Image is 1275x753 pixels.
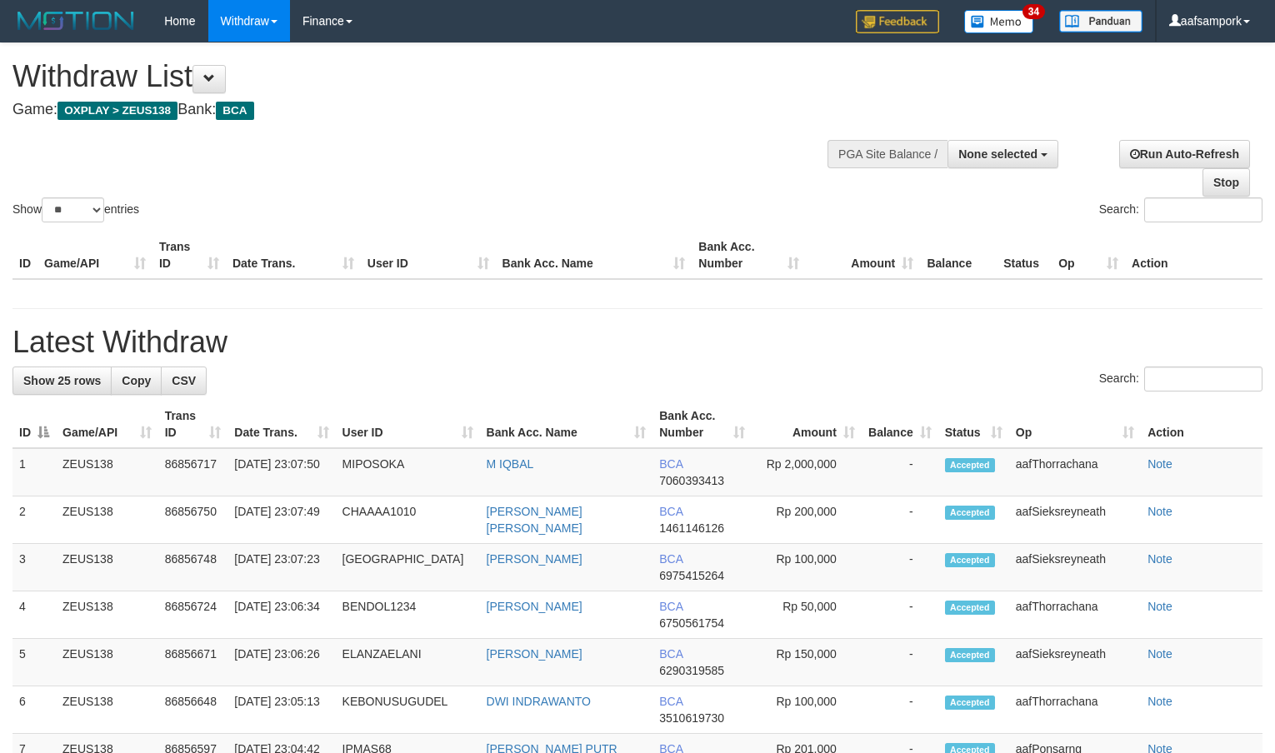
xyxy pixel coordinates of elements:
[1009,639,1141,686] td: aafSieksreyneath
[659,695,682,708] span: BCA
[158,496,228,544] td: 86856750
[336,544,480,591] td: [GEOGRAPHIC_DATA]
[945,601,995,615] span: Accepted
[336,401,480,448] th: User ID: activate to sort column ascending
[158,401,228,448] th: Trans ID: activate to sort column ascending
[659,569,724,582] span: Copy 6975415264 to clipboard
[997,232,1052,279] th: Status
[659,457,682,471] span: BCA
[862,591,938,639] td: -
[692,232,806,279] th: Bank Acc. Number
[827,140,947,168] div: PGA Site Balance /
[945,553,995,567] span: Accepted
[1147,600,1172,613] a: Note
[1202,168,1250,197] a: Stop
[659,711,724,725] span: Copy 3510619730 to clipboard
[336,639,480,686] td: ELANZAELANI
[652,401,751,448] th: Bank Acc. Number: activate to sort column ascending
[964,10,1034,33] img: Button%20Memo.svg
[1147,505,1172,518] a: Note
[336,448,480,496] td: MIPOSOKA
[480,401,653,448] th: Bank Acc. Name: activate to sort column ascending
[56,639,158,686] td: ZEUS138
[938,401,1009,448] th: Status: activate to sort column ascending
[57,102,177,120] span: OXPLAY > ZEUS138
[862,448,938,496] td: -
[862,544,938,591] td: -
[1099,197,1262,222] label: Search:
[1147,647,1172,661] a: Note
[56,591,158,639] td: ZEUS138
[496,232,692,279] th: Bank Acc. Name
[216,102,253,120] span: BCA
[1009,401,1141,448] th: Op: activate to sort column ascending
[806,232,920,279] th: Amount
[659,647,682,661] span: BCA
[12,401,56,448] th: ID: activate to sort column descending
[158,686,228,734] td: 86856648
[1144,367,1262,391] input: Search:
[227,544,335,591] td: [DATE] 23:07:23
[945,458,995,472] span: Accepted
[862,401,938,448] th: Balance: activate to sort column ascending
[56,448,158,496] td: ZEUS138
[1099,367,1262,391] label: Search:
[862,639,938,686] td: -
[487,600,582,613] a: [PERSON_NAME]
[752,686,862,734] td: Rp 100,000
[487,695,591,708] a: DWI INDRAWANTO
[752,401,862,448] th: Amount: activate to sort column ascending
[487,505,582,535] a: [PERSON_NAME] [PERSON_NAME]
[227,448,335,496] td: [DATE] 23:07:50
[172,374,196,387] span: CSV
[1125,232,1262,279] th: Action
[12,232,37,279] th: ID
[1144,197,1262,222] input: Search:
[12,639,56,686] td: 5
[1147,457,1172,471] a: Note
[12,197,139,222] label: Show entries
[12,448,56,496] td: 1
[945,506,995,520] span: Accepted
[1147,552,1172,566] a: Note
[1119,140,1250,168] a: Run Auto-Refresh
[487,647,582,661] a: [PERSON_NAME]
[659,552,682,566] span: BCA
[227,591,335,639] td: [DATE] 23:06:34
[1009,686,1141,734] td: aafThorrachana
[56,544,158,591] td: ZEUS138
[227,686,335,734] td: [DATE] 23:05:13
[1059,10,1142,32] img: panduan.png
[752,544,862,591] td: Rp 100,000
[161,367,207,395] a: CSV
[56,401,158,448] th: Game/API: activate to sort column ascending
[226,232,361,279] th: Date Trans.
[856,10,939,33] img: Feedback.jpg
[158,639,228,686] td: 86856671
[152,232,226,279] th: Trans ID
[23,374,101,387] span: Show 25 rows
[158,544,228,591] td: 86856748
[659,505,682,518] span: BCA
[227,639,335,686] td: [DATE] 23:06:26
[12,102,833,118] h4: Game: Bank:
[945,648,995,662] span: Accepted
[227,401,335,448] th: Date Trans.: activate to sort column ascending
[958,147,1037,161] span: None selected
[12,591,56,639] td: 4
[659,521,724,535] span: Copy 1461146126 to clipboard
[1147,695,1172,708] a: Note
[752,496,862,544] td: Rp 200,000
[12,496,56,544] td: 2
[1009,591,1141,639] td: aafThorrachana
[487,552,582,566] a: [PERSON_NAME]
[12,544,56,591] td: 3
[659,600,682,613] span: BCA
[947,140,1058,168] button: None selected
[659,474,724,487] span: Copy 7060393413 to clipboard
[1009,448,1141,496] td: aafThorrachana
[12,367,112,395] a: Show 25 rows
[12,326,1262,359] h1: Latest Withdraw
[487,457,534,471] a: M IQBAL
[336,686,480,734] td: KEBONUSUGUDEL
